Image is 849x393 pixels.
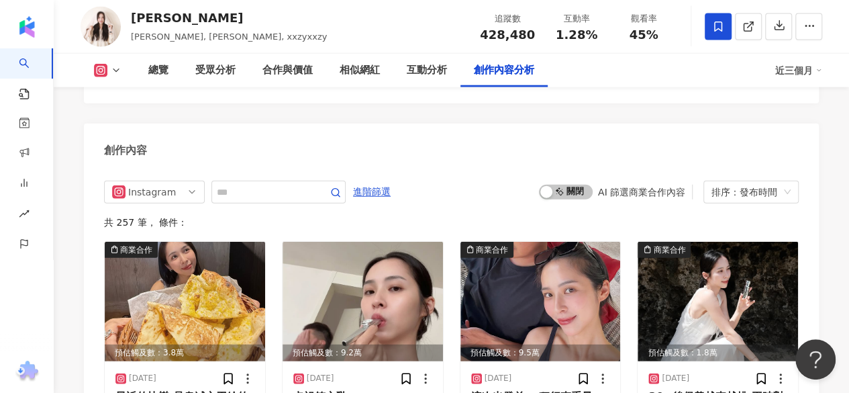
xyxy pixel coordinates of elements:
[131,32,327,42] span: [PERSON_NAME], [PERSON_NAME], xxzyxxzy
[262,62,313,79] div: 合作與價值
[476,243,508,257] div: 商業合作
[105,242,265,361] div: post-image商業合作預估觸及數：3.8萬
[120,243,152,257] div: 商業合作
[460,242,621,361] img: post-image
[340,62,380,79] div: 相似網紅
[352,181,391,202] button: 進階篩選
[104,217,799,228] div: 共 257 筆 ， 條件：
[629,28,658,42] span: 45%
[307,373,334,384] div: [DATE]
[283,345,443,361] div: 預估觸及數：9.2萬
[480,12,535,26] div: 追蹤數
[618,12,669,26] div: 觀看率
[551,12,602,26] div: 互動率
[14,361,40,382] img: chrome extension
[407,62,447,79] div: 互動分析
[19,48,46,101] a: search
[105,345,265,361] div: 預估觸及數：3.8萬
[711,181,779,203] div: 排序：發布時間
[480,28,535,42] span: 428,480
[638,345,798,361] div: 預估觸及數：1.8萬
[638,242,798,361] img: post-image
[128,181,172,203] div: Instagram
[131,9,327,26] div: [PERSON_NAME]
[105,242,265,361] img: post-image
[19,200,30,230] span: rise
[556,28,597,42] span: 1.28%
[148,62,168,79] div: 總覽
[104,143,147,158] div: 創作內容
[775,60,822,81] div: 近三個月
[195,62,236,79] div: 受眾分析
[474,62,534,79] div: 創作內容分析
[653,243,685,257] div: 商業合作
[283,242,443,361] div: post-image預估觸及數：9.2萬
[598,187,685,198] div: AI 篩選商業合作內容
[353,181,391,203] span: 進階篩選
[16,16,38,38] img: logo icon
[795,339,836,380] iframe: Help Scout Beacon - Open
[662,373,689,384] div: [DATE]
[460,242,621,361] div: post-image商業合作預估觸及數：9.5萬
[81,7,121,47] img: KOL Avatar
[638,242,798,361] div: post-image商業合作預估觸及數：1.8萬
[129,373,156,384] div: [DATE]
[283,242,443,361] img: post-image
[485,373,512,384] div: [DATE]
[460,345,621,361] div: 預估觸及數：9.5萬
